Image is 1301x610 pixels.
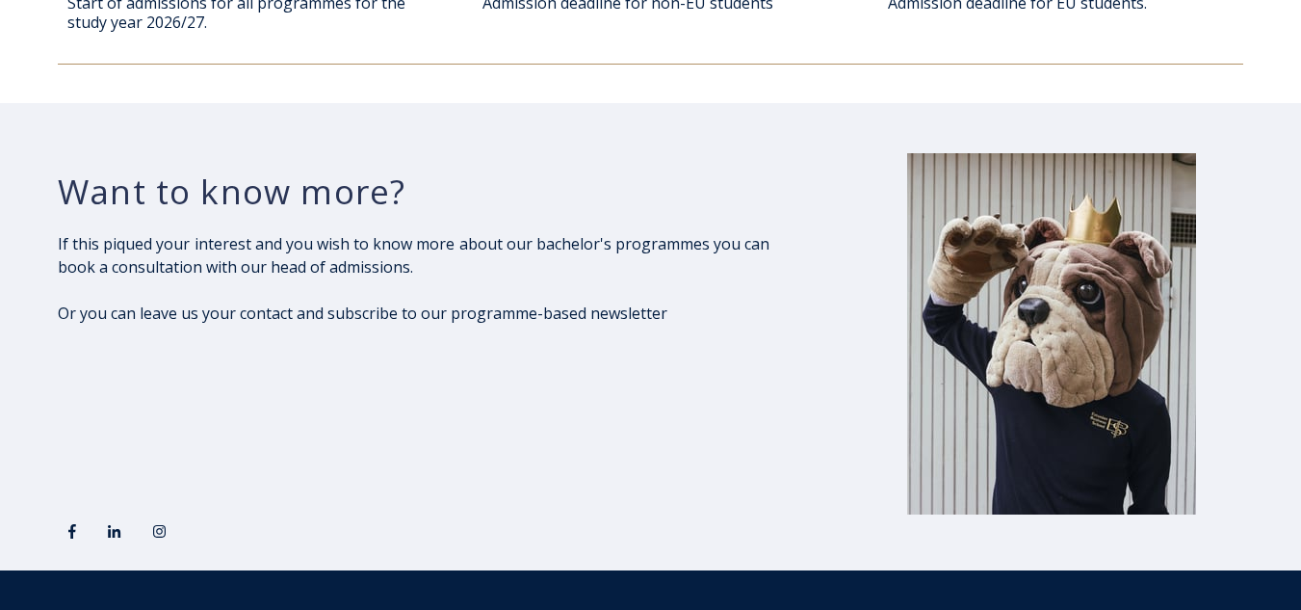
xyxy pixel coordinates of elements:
iframe: Embedded CTA [58,348,284,406]
iframe: Embedded CTA [58,429,274,487]
p: If this piqued your interest and you wish to know more about our bachelor's programmes you can bo... [58,232,769,278]
p: Or you can leave us your contact and subscribe to our programme-based newsletter [58,302,769,325]
img: Buldog [907,153,1196,515]
h3: Want to know more? [58,171,769,213]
